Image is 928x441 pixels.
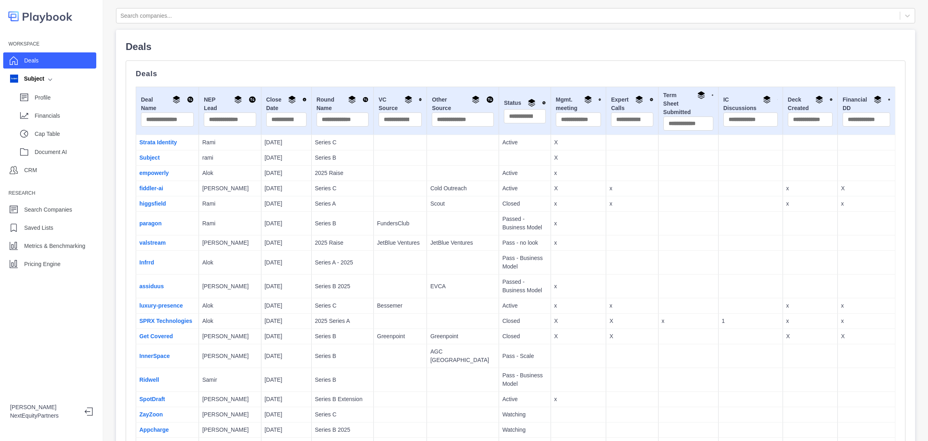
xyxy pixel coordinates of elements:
p: Financials [35,112,96,120]
p: Series B Extension [315,395,370,404]
p: [DATE] [265,219,308,228]
p: x [554,219,603,228]
div: Deal Name [141,96,194,112]
img: Group By [697,91,705,99]
p: Active [502,302,547,310]
p: Pass - Business Model [502,371,547,388]
div: Deck Created [788,96,833,112]
p: Active [502,395,547,404]
p: Closed [502,332,547,341]
img: Group By [472,96,480,104]
p: Series B [315,219,370,228]
p: x [662,317,715,325]
div: IC Discussions [723,96,778,112]
p: Series A [315,200,370,208]
img: company image [10,75,18,83]
p: X [554,317,603,325]
p: [PERSON_NAME] [10,403,78,412]
p: [PERSON_NAME] [202,410,257,419]
p: [DATE] [265,410,308,419]
p: FundersClub [377,219,423,228]
p: 2025 Raise [315,169,370,177]
p: Alok [202,258,257,267]
p: Scout [430,200,495,208]
a: InnerSpace [139,353,170,359]
img: Group By [288,96,296,104]
img: Sort [249,96,256,104]
p: [DATE] [265,395,308,404]
img: Sort DESC [302,96,307,104]
p: Deals [126,40,905,54]
p: [DATE] [265,332,308,341]
p: Rami [202,138,257,147]
p: Series B [315,332,370,341]
p: [PERSON_NAME] [202,352,257,360]
p: x [786,184,834,193]
p: Metrics & Benchmarking [24,242,85,250]
div: Financial DD [843,96,890,112]
p: Active [502,184,547,193]
img: Sort [712,91,713,99]
div: Term Sheet Submitted [663,91,713,116]
p: JetBlue Ventures [430,239,495,247]
p: Deals [136,71,895,77]
p: [DATE] [265,302,308,310]
img: Group By [635,96,643,104]
div: Mgmt. meeting [556,96,601,112]
p: Series B 2025 [315,282,370,291]
p: Pass - Business Model [502,254,547,271]
p: [DATE] [265,138,308,147]
p: [DATE] [265,376,308,384]
p: Closed [502,200,547,208]
p: x [841,302,892,310]
a: higgsfield [139,200,166,207]
p: [PERSON_NAME] [202,184,257,193]
img: Sort [888,96,890,104]
p: Series C [315,302,370,310]
p: Series C [315,138,370,147]
p: Alok [202,317,257,325]
p: Greenpoint [377,332,423,341]
p: X [554,332,603,341]
a: Infrrd [139,259,154,266]
p: x [786,317,834,325]
img: Sort [650,96,653,104]
div: NEP Lead [204,96,256,112]
a: paragon [139,220,162,227]
img: Group By [348,96,356,104]
img: Group By [584,96,592,104]
div: Status [504,99,546,109]
p: EVCA [430,282,495,291]
p: x [609,184,655,193]
p: [DATE] [265,184,308,193]
p: x [841,317,892,325]
div: Subject [10,75,44,83]
p: Active [502,138,547,147]
p: [PERSON_NAME] [202,239,257,247]
div: VC Source [379,96,422,112]
p: Search Companies [24,206,72,214]
p: [DATE] [265,352,308,360]
p: Document AI [35,148,96,156]
p: x [609,200,655,208]
p: Alok [202,169,257,177]
p: X [841,184,892,193]
p: 1 [722,317,779,325]
p: Pass - Scale [502,352,547,360]
p: Saved Lists [24,224,53,232]
a: Strata Identity [139,139,177,146]
p: 2025 Raise [315,239,370,247]
p: x [554,239,603,247]
p: [DATE] [265,200,308,208]
p: Pass - no look [502,239,547,247]
img: Group By [874,96,882,104]
p: AGC [GEOGRAPHIC_DATA] [430,347,495,364]
img: Sort [187,96,194,104]
a: SpotDraft [139,396,165,402]
div: Close Date [266,96,307,112]
img: Group By [528,99,536,107]
p: [DATE] [265,154,308,162]
p: [DATE] [265,239,308,247]
p: Bessemer [377,302,423,310]
a: Ridwell [139,377,159,383]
